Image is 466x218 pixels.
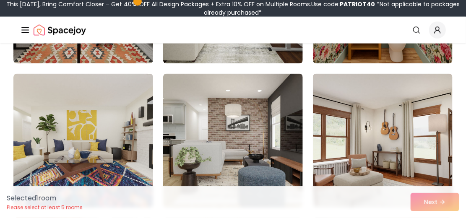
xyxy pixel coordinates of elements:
[163,74,303,208] img: Room room-62
[20,17,446,44] nav: Global
[34,22,86,39] a: Spacejoy
[7,204,83,211] p: Please select at least 5 rooms
[313,74,453,208] img: Room room-63
[34,22,86,39] img: Spacejoy Logo
[7,193,83,203] p: Selected 1 room
[13,74,153,208] img: Room room-61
